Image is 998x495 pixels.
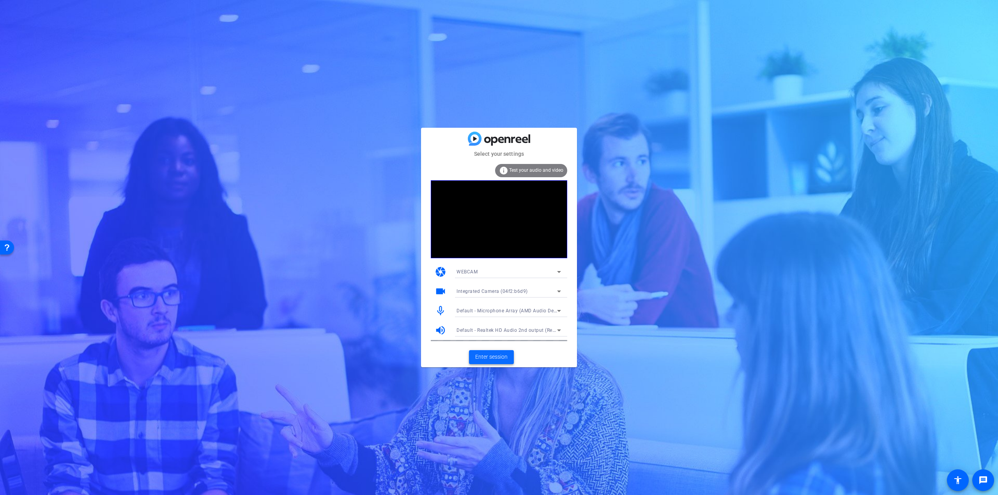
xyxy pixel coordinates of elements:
[435,285,446,297] mat-icon: videocam
[953,476,963,485] mat-icon: accessibility
[457,269,478,275] span: WEBCAM
[435,324,446,336] mat-icon: volume_up
[421,150,577,158] mat-card-subtitle: Select your settings
[979,476,988,485] mat-icon: message
[509,167,563,173] span: Test your audio and video
[457,289,528,294] span: Integrated Camera (04f2:b6d9)
[475,353,508,361] span: Enter session
[435,266,446,278] mat-icon: camera
[457,327,586,333] span: Default - Realtek HD Audio 2nd output (Realtek(R) Audio)
[469,350,514,364] button: Enter session
[499,166,508,175] mat-icon: info
[457,307,564,314] span: Default - Microphone Array (AMD Audio Device)
[468,132,530,145] img: blue-gradient.svg
[435,305,446,317] mat-icon: mic_none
